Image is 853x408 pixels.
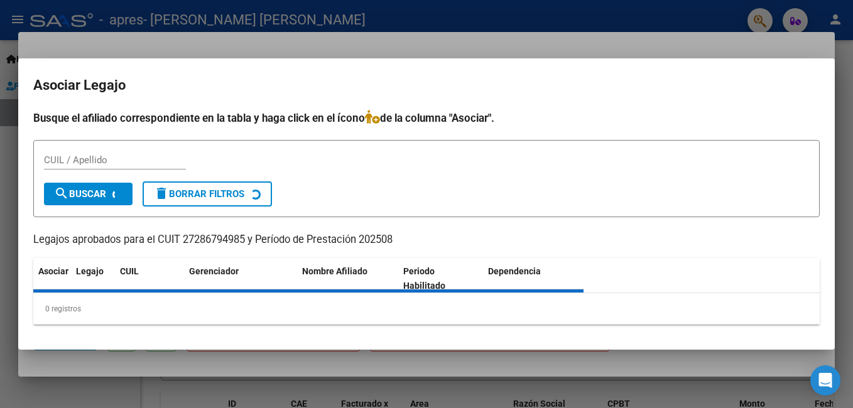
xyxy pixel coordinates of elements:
div: Open Intercom Messenger [810,365,840,395]
span: Asociar [38,266,68,276]
button: Buscar [44,183,133,205]
span: Gerenciador [189,266,239,276]
div: 0 registros [33,293,820,325]
datatable-header-cell: Dependencia [483,258,584,299]
span: Legajo [76,266,104,276]
button: Borrar Filtros [143,181,272,207]
h2: Asociar Legajo [33,73,820,97]
span: Buscar [54,188,106,200]
datatable-header-cell: Legajo [71,258,115,299]
span: CUIL [120,266,139,276]
span: Periodo Habilitado [403,266,445,291]
mat-icon: search [54,186,69,201]
datatable-header-cell: Asociar [33,258,71,299]
span: Nombre Afiliado [302,266,367,276]
span: Borrar Filtros [154,188,244,200]
datatable-header-cell: Periodo Habilitado [398,258,483,299]
datatable-header-cell: Nombre Afiliado [297,258,398,299]
datatable-header-cell: CUIL [115,258,184,299]
h4: Busque el afiliado correspondiente en la tabla y haga click en el ícono de la columna "Asociar". [33,110,820,126]
datatable-header-cell: Gerenciador [184,258,297,299]
mat-icon: delete [154,186,169,201]
span: Dependencia [488,266,541,276]
p: Legajos aprobados para el CUIT 27286794985 y Período de Prestación 202508 [33,232,820,248]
